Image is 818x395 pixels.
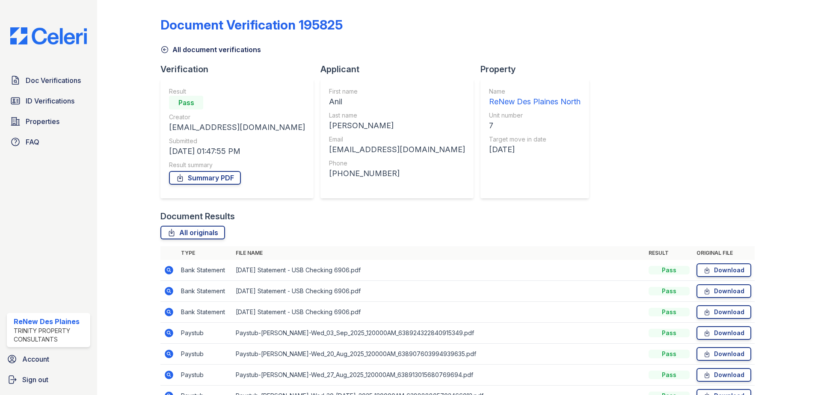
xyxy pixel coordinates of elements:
div: Pass [649,329,690,337]
div: Pass [169,96,203,109]
td: Paystub [178,365,232,386]
div: Pass [649,287,690,295]
td: Paystub [178,323,232,344]
span: Sign out [22,374,48,385]
th: File name [232,246,645,260]
td: Bank Statement [178,281,232,302]
div: Phone [329,159,465,168]
a: Download [696,263,751,277]
span: Properties [26,116,59,127]
a: All originals [160,226,225,239]
a: Name ReNew Des Plaines North [489,87,581,108]
div: First name [329,87,465,96]
div: Trinity Property Consultants [14,327,87,344]
div: Result summary [169,161,305,169]
span: Doc Verifications [26,75,81,85]
th: Result [645,246,693,260]
a: Download [696,368,751,382]
div: Result [169,87,305,96]
div: Pass [649,308,690,316]
td: Paystub [178,344,232,365]
div: Unit number [489,111,581,120]
div: Anil [329,96,465,108]
span: ID Verifications [26,96,74,106]
td: Bank Statement [178,260,232,281]
td: Paystub-[PERSON_NAME]-Wed_27_Aug_2025_120000AM_638913015680769694.pdf [232,365,645,386]
div: Creator [169,113,305,121]
td: Paystub-[PERSON_NAME]-Wed_20_Aug_2025_120000AM_638907603994939635.pdf [232,344,645,365]
div: ReNew Des Plaines North [489,96,581,108]
div: Applicant [320,63,480,75]
th: Type [178,246,232,260]
a: Summary PDF [169,171,241,185]
div: Pass [649,266,690,274]
div: [DATE] 01:47:55 PM [169,145,305,157]
div: Email [329,135,465,144]
div: Pass [649,350,690,358]
a: FAQ [7,133,90,150]
a: ID Verifications [7,92,90,109]
a: Doc Verifications [7,72,90,89]
div: [EMAIL_ADDRESS][DOMAIN_NAME] [169,121,305,133]
th: Original file [693,246,755,260]
td: Paystub-[PERSON_NAME]-Wed_03_Sep_2025_120000AM_638924322840915349.pdf [232,323,645,344]
a: Download [696,284,751,298]
div: Name [489,87,581,96]
td: [DATE] Statement - USB Checking 6906.pdf [232,302,645,323]
span: FAQ [26,137,39,147]
span: Account [22,354,49,364]
div: ReNew Des Plaines [14,316,87,327]
a: Download [696,347,751,361]
div: [PHONE_NUMBER] [329,168,465,180]
a: Sign out [3,371,94,388]
div: Last name [329,111,465,120]
td: [DATE] Statement - USB Checking 6906.pdf [232,281,645,302]
div: Verification [160,63,320,75]
div: Property [480,63,596,75]
div: Submitted [169,137,305,145]
a: Download [696,305,751,319]
a: Download [696,326,751,340]
div: [DATE] [489,144,581,156]
td: [DATE] Statement - USB Checking 6906.pdf [232,260,645,281]
td: Bank Statement [178,302,232,323]
div: Document Verification 195825 [160,17,343,32]
div: 7 [489,120,581,132]
div: Target move in date [489,135,581,144]
div: Pass [649,371,690,379]
a: Properties [7,113,90,130]
div: Document Results [160,210,235,222]
img: CE_Logo_Blue-a8612792a0a2168367f1c8372b55b34899dd931a85d93a1a3d3e32e68fde9ad4.png [3,27,94,44]
div: [EMAIL_ADDRESS][DOMAIN_NAME] [329,144,465,156]
a: All document verifications [160,44,261,55]
div: [PERSON_NAME] [329,120,465,132]
a: Account [3,351,94,368]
